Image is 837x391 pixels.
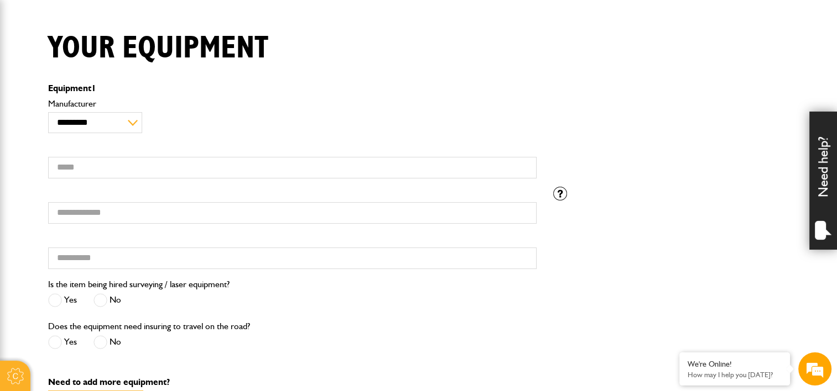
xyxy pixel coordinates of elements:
[93,335,121,349] label: No
[48,99,537,108] label: Manufacturer
[688,371,782,379] p: How may I help you today?
[48,322,250,331] label: Does the equipment need insuring to travel on the road?
[48,293,77,307] label: Yes
[48,378,789,387] p: Need to add more equipment?
[48,335,77,349] label: Yes
[91,83,96,93] span: 1
[93,293,121,307] label: No
[688,360,782,369] div: We're Online!
[48,280,230,289] label: Is the item being hired surveying / laser equipment?
[48,84,537,93] p: Equipment
[809,112,837,250] div: Need help?
[48,30,268,67] h1: Your equipment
